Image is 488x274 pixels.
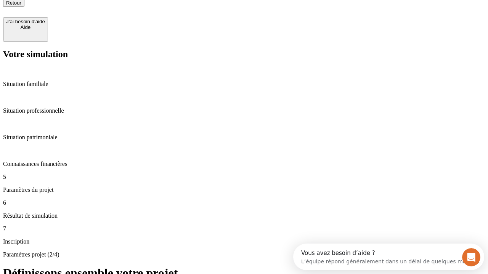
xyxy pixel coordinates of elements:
div: Aide [6,24,45,30]
iframe: Intercom live chat [462,248,480,266]
h2: Votre simulation [3,49,485,59]
p: Paramètres projet (2/4) [3,251,485,258]
div: Ouvrir le Messenger Intercom [3,3,210,24]
button: J’ai besoin d'aideAide [3,18,48,41]
p: 6 [3,199,485,206]
p: Inscription [3,238,485,245]
p: Situation professionnelle [3,107,485,114]
p: 5 [3,174,485,180]
div: L’équipe répond généralement dans un délai de quelques minutes. [8,13,188,21]
p: Paramètres du projet [3,186,485,193]
p: Situation patrimoniale [3,134,485,141]
p: Connaissances financières [3,161,485,167]
div: Vous avez besoin d’aide ? [8,6,188,13]
div: J’ai besoin d'aide [6,19,45,24]
p: Situation familiale [3,81,485,88]
p: Résultat de simulation [3,212,485,219]
iframe: Intercom live chat discovery launcher [293,244,484,270]
p: 7 [3,225,485,232]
